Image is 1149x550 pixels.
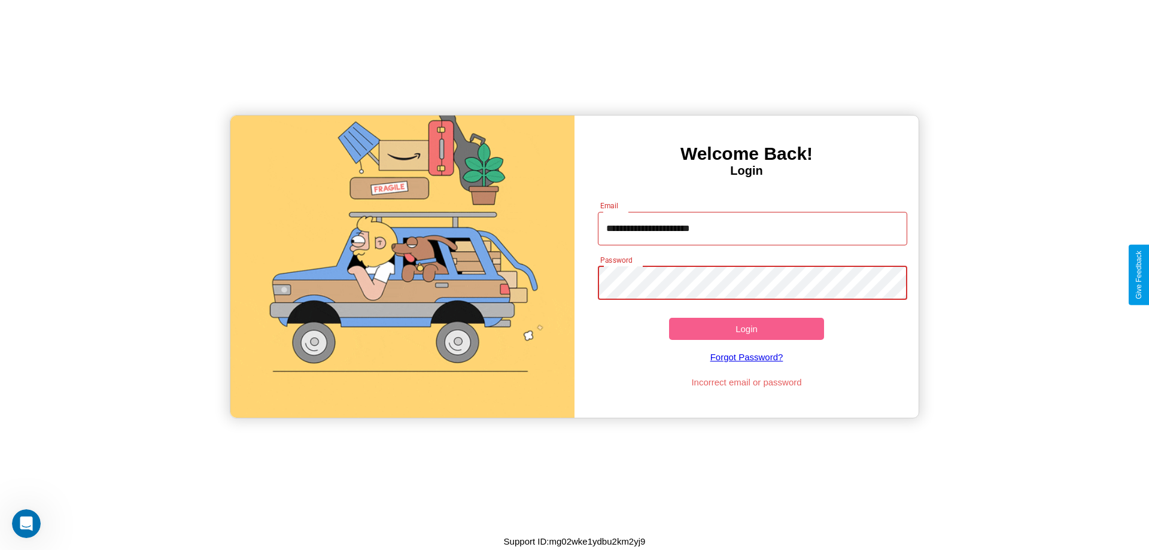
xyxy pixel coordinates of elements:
iframe: Intercom live chat [12,509,41,538]
button: Login [669,318,824,340]
p: Support ID: mg02wke1ydbu2km2yj9 [504,533,646,549]
p: Incorrect email or password [592,374,902,390]
a: Forgot Password? [592,340,902,374]
label: Email [600,200,619,211]
div: Give Feedback [1135,251,1143,299]
h4: Login [574,164,919,178]
img: gif [230,116,574,418]
h3: Welcome Back! [574,144,919,164]
label: Password [600,255,632,265]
